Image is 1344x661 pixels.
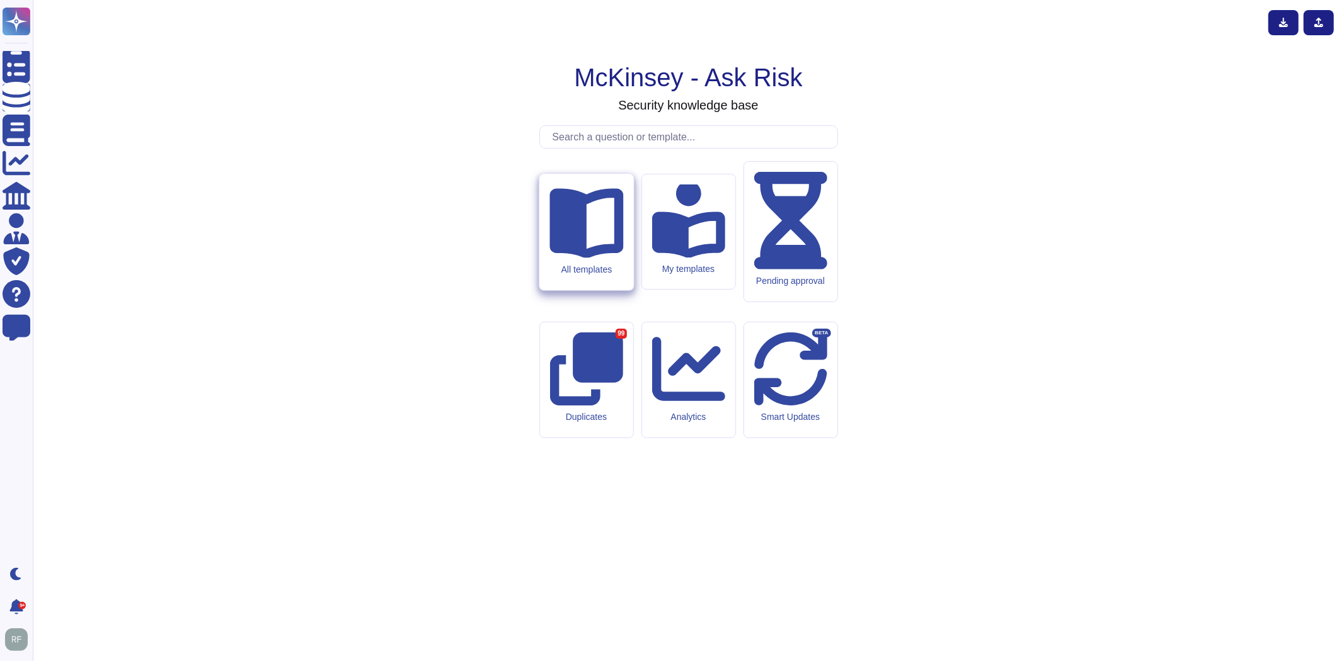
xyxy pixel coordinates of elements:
div: My templates [652,264,725,274]
h3: Security knowledge base [618,98,758,113]
div: All templates [549,264,623,274]
h1: McKinsey - Ask Risk [574,62,802,93]
button: user [3,626,37,653]
div: Duplicates [550,412,623,422]
input: Search a question or template... [546,126,837,148]
img: user [5,628,28,651]
div: Smart Updates [754,412,827,422]
div: Pending approval [754,276,827,286]
div: Analytics [652,412,725,422]
div: BETA [812,329,830,337]
div: 99 [616,329,626,339]
div: 9+ [18,602,26,609]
